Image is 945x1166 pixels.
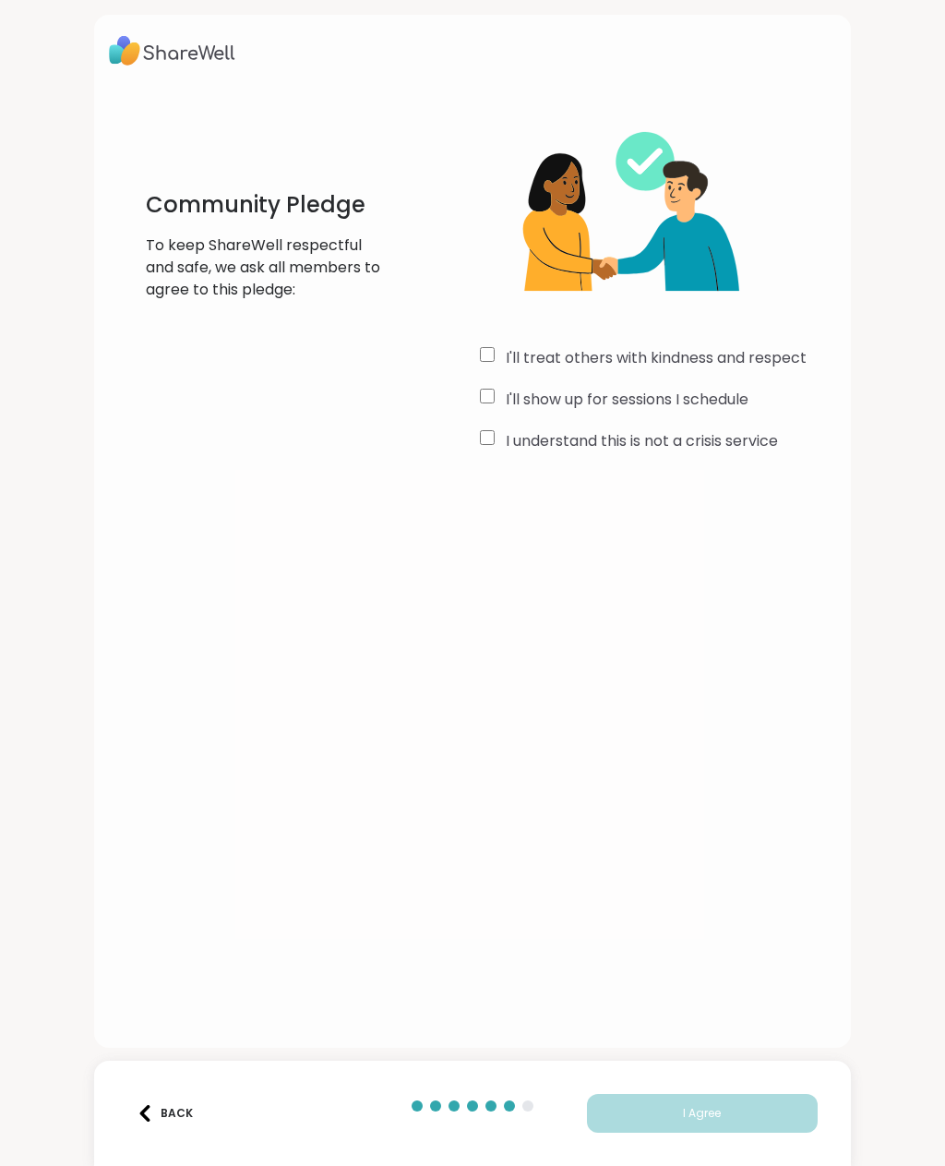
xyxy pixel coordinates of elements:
span: I Agree [683,1105,721,1122]
p: To keep ShareWell respectful and safe, we ask all members to agree to this pledge: [146,234,383,301]
h1: Community Pledge [146,190,383,220]
div: Back [137,1105,193,1122]
label: I'll show up for sessions I schedule [506,389,748,411]
label: I'll treat others with kindness and respect [506,347,807,369]
button: Back [127,1094,201,1133]
button: I Agree [587,1094,818,1133]
img: ShareWell Logo [109,30,235,72]
label: I understand this is not a crisis service [506,430,778,452]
